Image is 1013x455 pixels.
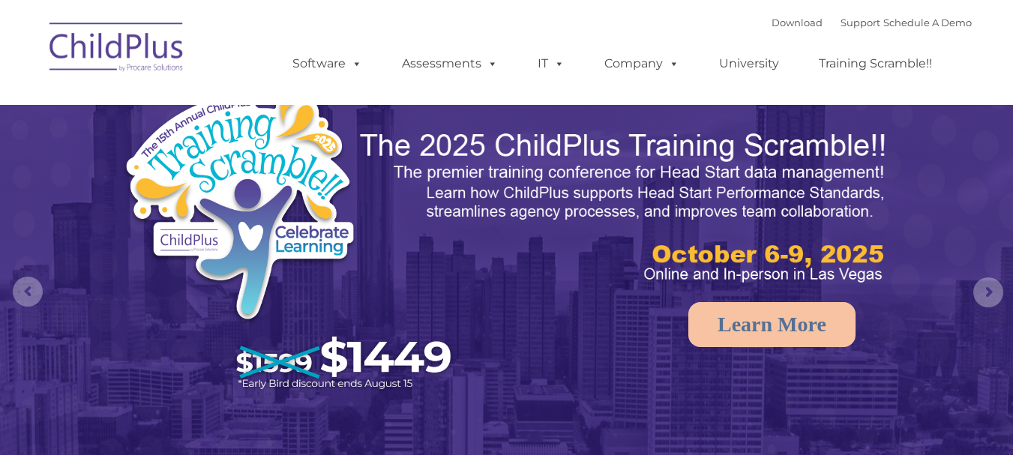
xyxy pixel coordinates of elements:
[772,16,972,28] font: |
[883,16,972,28] a: Schedule A Demo
[841,16,880,28] a: Support
[523,49,580,79] a: IT
[277,49,377,79] a: Software
[804,49,947,79] a: Training Scramble!!
[42,12,192,87] img: ChildPlus by Procare Solutions
[704,49,794,79] a: University
[387,49,513,79] a: Assessments
[688,302,856,347] a: Learn More
[772,16,823,28] a: Download
[589,49,694,79] a: Company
